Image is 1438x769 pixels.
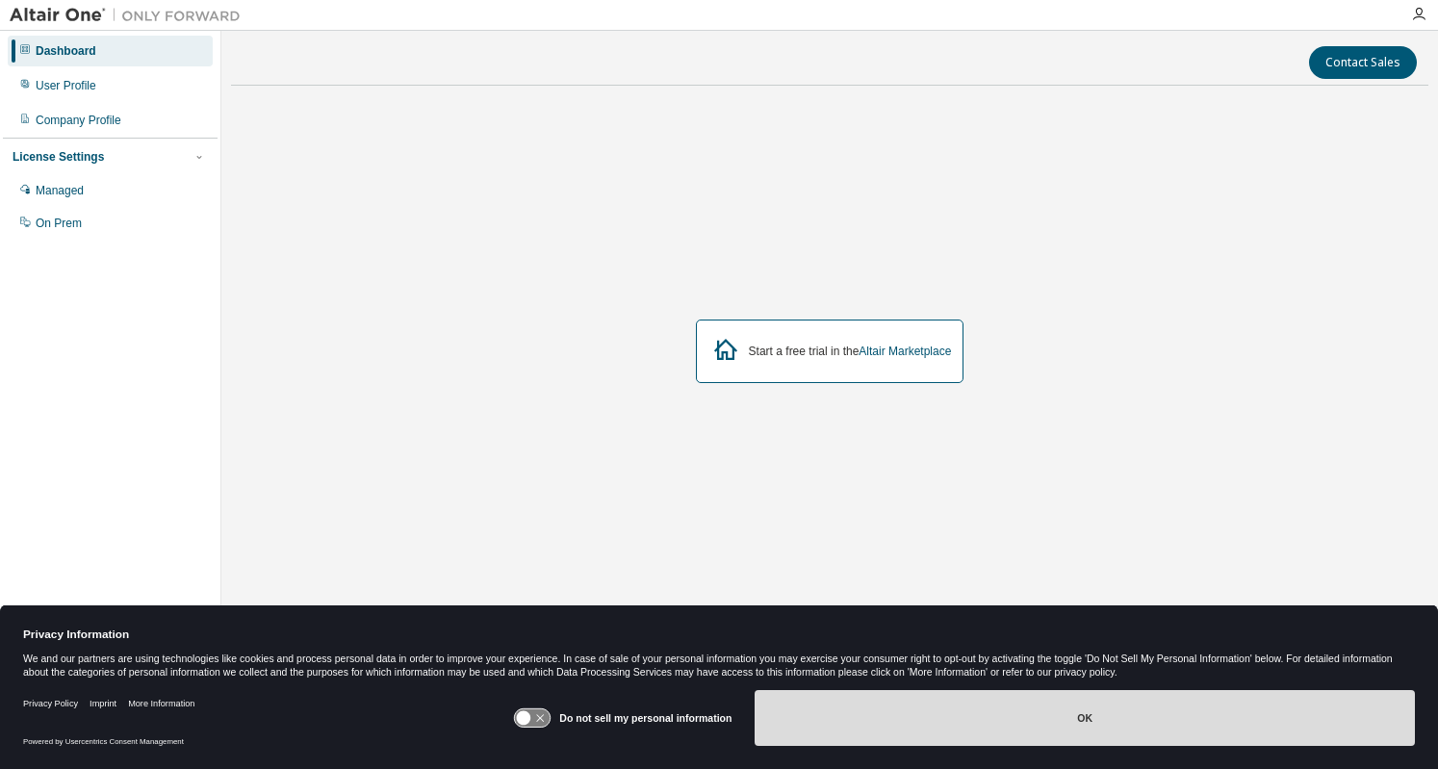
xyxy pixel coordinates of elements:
a: Altair Marketplace [859,345,951,358]
div: User Profile [36,78,96,93]
img: Altair One [10,6,250,25]
div: Company Profile [36,113,121,128]
div: On Prem [36,216,82,231]
div: Start a free trial in the [749,344,952,359]
button: Contact Sales [1309,46,1417,79]
div: Dashboard [36,43,96,59]
div: Managed [36,183,84,198]
div: License Settings [13,149,104,165]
